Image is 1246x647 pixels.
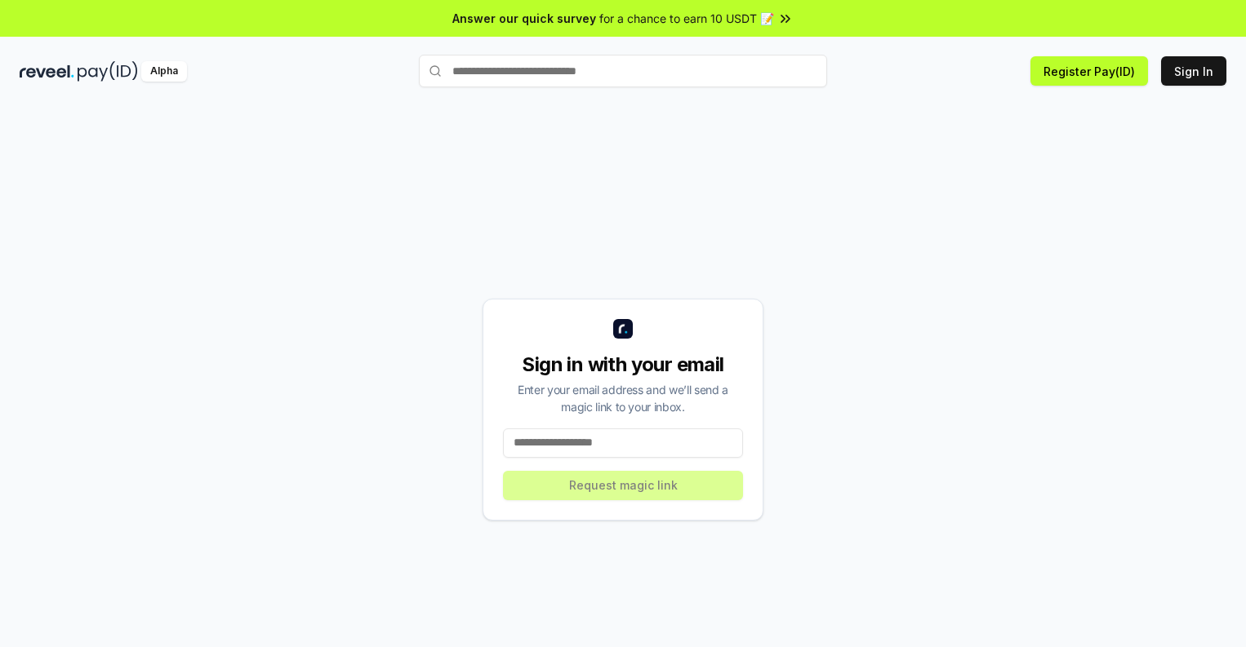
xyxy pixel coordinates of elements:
img: logo_small [613,319,633,339]
button: Sign In [1161,56,1226,86]
div: Alpha [141,61,187,82]
img: pay_id [78,61,138,82]
span: Answer our quick survey [452,10,596,27]
span: for a chance to earn 10 USDT 📝 [599,10,774,27]
div: Sign in with your email [503,352,743,378]
img: reveel_dark [20,61,74,82]
div: Enter your email address and we’ll send a magic link to your inbox. [503,381,743,415]
button: Register Pay(ID) [1030,56,1148,86]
